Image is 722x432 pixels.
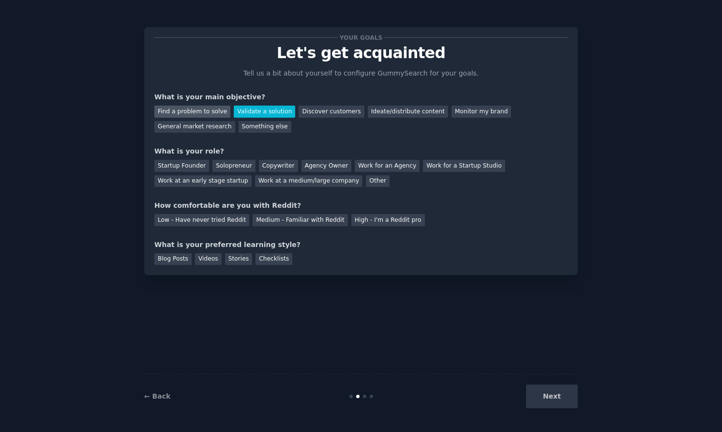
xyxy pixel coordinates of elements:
div: General market research [154,121,235,133]
div: Stories [225,253,252,265]
div: What is your main objective? [154,92,568,102]
div: Monitor my brand [451,106,511,118]
div: Checklists [256,253,292,265]
div: Agency Owner [301,160,351,172]
div: Low - Have never tried Reddit [154,214,249,226]
div: Solopreneur [212,160,255,172]
div: Medium - Familiar with Reddit [253,214,347,226]
div: Other [366,175,390,187]
div: Copywriter [259,160,298,172]
div: Work at a medium/large company [255,175,362,187]
div: Startup Founder [154,160,209,172]
a: ← Back [144,392,170,400]
div: What is your role? [154,146,568,156]
div: Work for an Agency [355,160,420,172]
div: Find a problem to solve [154,106,230,118]
span: Your goals [338,32,384,43]
div: Videos [195,253,222,265]
div: High - I'm a Reddit pro [351,214,425,226]
p: Let's get acquainted [154,45,568,62]
div: Work at an early stage startup [154,175,252,187]
div: Something else [239,121,291,133]
div: What is your preferred learning style? [154,240,568,250]
div: Ideate/distribute content [368,106,448,118]
div: Work for a Startup Studio [423,160,505,172]
div: Discover customers [299,106,364,118]
p: Tell us a bit about yourself to configure GummySearch for your goals. [239,68,483,78]
div: How comfortable are you with Reddit? [154,201,568,211]
div: Blog Posts [154,253,192,265]
div: Validate a solution [234,106,295,118]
